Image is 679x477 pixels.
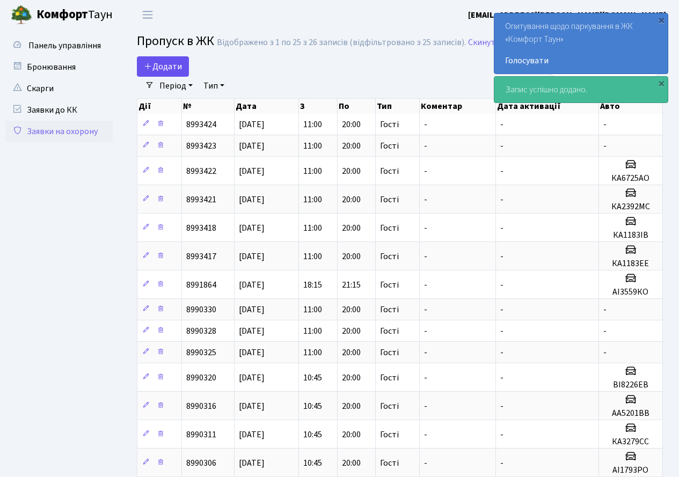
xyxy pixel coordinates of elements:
[303,140,322,152] span: 11:00
[500,194,503,206] span: -
[342,304,361,315] span: 20:00
[186,140,216,152] span: 8993423
[380,252,399,261] span: Гості
[239,165,265,177] span: [DATE]
[424,194,427,206] span: -
[380,430,399,439] span: Гості
[603,259,658,269] h5: КА1183ЕЕ
[424,165,427,177] span: -
[380,195,399,204] span: Гості
[299,99,338,114] th: З
[603,304,607,315] span: -
[494,13,668,74] div: Опитування щодо паркування в ЖК «Комфорт Таун»
[186,165,216,177] span: 8993422
[137,32,214,50] span: Пропуск в ЖК
[239,140,265,152] span: [DATE]
[603,380,658,390] h5: ВІ8226ЕВ
[342,400,361,412] span: 20:00
[494,77,668,102] div: Запис успішно додано.
[342,165,361,177] span: 20:00
[342,372,361,384] span: 20:00
[500,400,503,412] span: -
[186,119,216,130] span: 8993424
[342,279,361,291] span: 21:15
[424,457,427,469] span: -
[182,99,235,114] th: №
[424,222,427,234] span: -
[603,119,607,130] span: -
[424,279,427,291] span: -
[28,40,101,52] span: Панель управління
[186,457,216,469] span: 8990306
[420,99,496,114] th: Коментар
[137,99,182,114] th: Дії
[36,6,113,24] span: Таун
[603,287,658,297] h5: AI3559КО
[424,347,427,358] span: -
[424,304,427,315] span: -
[144,61,182,72] span: Додати
[303,400,322,412] span: 10:45
[603,465,658,475] h5: АІ1793РО
[342,429,361,441] span: 20:00
[380,348,399,357] span: Гості
[380,281,399,289] span: Гості
[376,99,419,114] th: Тип
[338,99,376,114] th: По
[186,347,216,358] span: 8990325
[303,119,322,130] span: 11:00
[239,251,265,262] span: [DATE]
[603,140,607,152] span: -
[500,140,503,152] span: -
[468,9,666,21] a: [EMAIL_ADDRESS][PERSON_NAME][DOMAIN_NAME]
[603,230,658,240] h5: КА1183ІВ
[303,457,322,469] span: 10:45
[186,304,216,315] span: 8990330
[303,347,322,358] span: 11:00
[342,325,361,337] span: 20:00
[500,222,503,234] span: -
[500,372,503,384] span: -
[380,167,399,175] span: Гості
[239,194,265,206] span: [DATE]
[599,99,663,114] th: Авто
[239,325,265,337] span: [DATE]
[11,4,32,26] img: logo.png
[380,305,399,314] span: Гості
[342,140,361,152] span: 20:00
[656,14,667,25] div: ×
[239,372,265,384] span: [DATE]
[500,119,503,130] span: -
[500,457,503,469] span: -
[424,140,427,152] span: -
[186,325,216,337] span: 8990328
[603,437,658,447] h5: КА3279СС
[603,347,607,358] span: -
[137,56,189,77] a: Додати
[603,325,607,337] span: -
[656,78,667,89] div: ×
[424,429,427,441] span: -
[303,165,322,177] span: 11:00
[424,325,427,337] span: -
[5,121,113,142] a: Заявки на охорону
[303,429,322,441] span: 10:45
[303,325,322,337] span: 11:00
[342,251,361,262] span: 20:00
[5,78,113,99] a: Скарги
[380,327,399,335] span: Гості
[380,373,399,382] span: Гості
[500,429,503,441] span: -
[468,38,500,48] a: Скинути
[380,459,399,467] span: Гості
[603,202,658,212] h5: КА2392МС
[5,35,113,56] a: Панель управління
[424,119,427,130] span: -
[380,402,399,410] span: Гості
[500,347,503,358] span: -
[342,222,361,234] span: 20:00
[186,194,216,206] span: 8993421
[186,372,216,384] span: 8990320
[380,224,399,232] span: Гості
[303,279,322,291] span: 18:15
